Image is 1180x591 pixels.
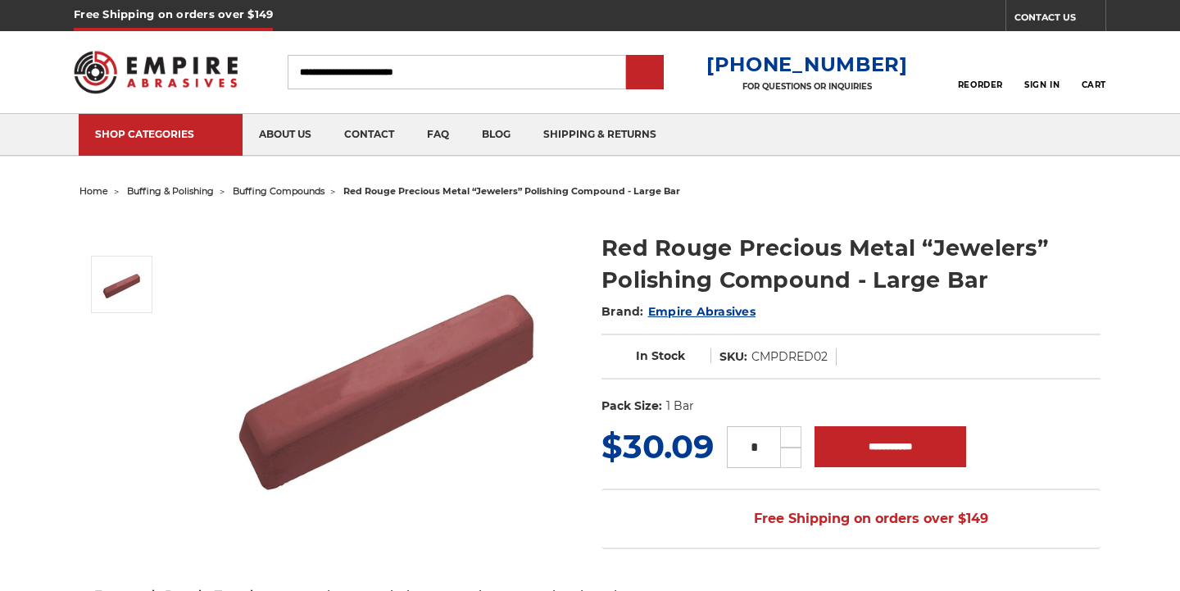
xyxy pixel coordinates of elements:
[1014,8,1105,31] a: CONTACT US
[1082,54,1106,90] a: Cart
[715,502,988,535] span: Free Shipping on orders over $149
[648,304,756,319] a: Empire Abrasives
[220,215,548,543] img: Red Rouge Jewelers Buffing Compound
[719,348,747,366] dt: SKU:
[751,348,828,366] dd: CMPDRED02
[74,40,238,104] img: Empire Abrasives
[601,232,1101,296] h1: Red Rouge Precious Metal “Jewelers” Polishing Compound - Large Bar
[601,426,714,466] span: $30.09
[666,398,694,415] dd: 1 Bar
[958,80,1003,90] span: Reorder
[601,398,662,415] dt: Pack Size:
[1024,80,1060,90] span: Sign In
[706,81,908,92] p: FOR QUESTIONS OR INQUIRIES
[127,185,214,197] a: buffing & polishing
[527,114,673,156] a: shipping & returns
[601,304,644,319] span: Brand:
[411,114,465,156] a: faq
[958,54,1003,89] a: Reorder
[706,52,908,76] a: [PHONE_NUMBER]
[243,114,328,156] a: about us
[328,114,411,156] a: contact
[343,185,680,197] span: red rouge precious metal “jewelers” polishing compound - large bar
[465,114,527,156] a: blog
[636,348,685,363] span: In Stock
[101,264,142,305] img: Red Rouge Jewelers Buffing Compound
[629,57,661,89] input: Submit
[233,185,324,197] a: buffing compounds
[1082,80,1106,90] span: Cart
[79,185,108,197] a: home
[95,128,226,140] div: SHOP CATEGORIES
